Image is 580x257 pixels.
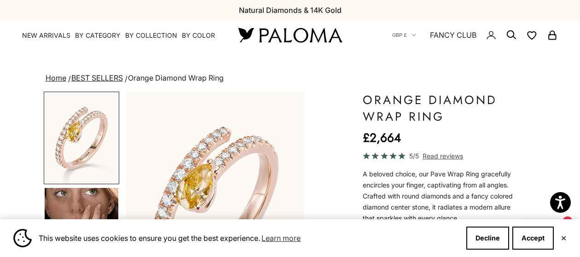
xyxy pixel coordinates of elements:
[561,235,567,241] button: Close
[392,31,416,39] button: GBP £
[71,73,123,82] a: BEST SELLERS
[423,151,463,161] span: Read reviews
[466,227,509,250] button: Decline
[44,72,537,85] nav: breadcrumbs
[392,20,558,50] nav: Secondary navigation
[363,92,513,125] h1: Orange Diamond Wrap Ring
[260,231,302,245] a: Learn more
[46,73,66,82] a: Home
[363,151,513,161] a: 5/5 Read reviews
[512,227,554,250] button: Accept
[22,31,216,40] nav: Primary navigation
[13,229,32,247] img: Cookie banner
[363,169,513,224] div: A beloved choice, our Pave Wrap Ring gracefully encircles your finger, captivating from all angle...
[239,4,342,16] p: Natural Diamonds & 14K Gold
[39,231,459,245] span: This website uses cookies to ensure you get the best experience.
[430,29,476,41] a: FANCY CLUB
[22,31,70,40] a: NEW ARRIVALS
[45,93,118,183] img: #RoseGold
[392,31,407,39] span: GBP £
[75,31,121,40] summary: By Category
[125,31,177,40] summary: By Collection
[363,128,401,147] sale-price: £2,664
[128,73,224,82] span: Orange Diamond Wrap Ring
[409,151,419,161] span: 5/5
[182,31,215,40] summary: By Color
[44,92,119,184] button: Go to item 1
